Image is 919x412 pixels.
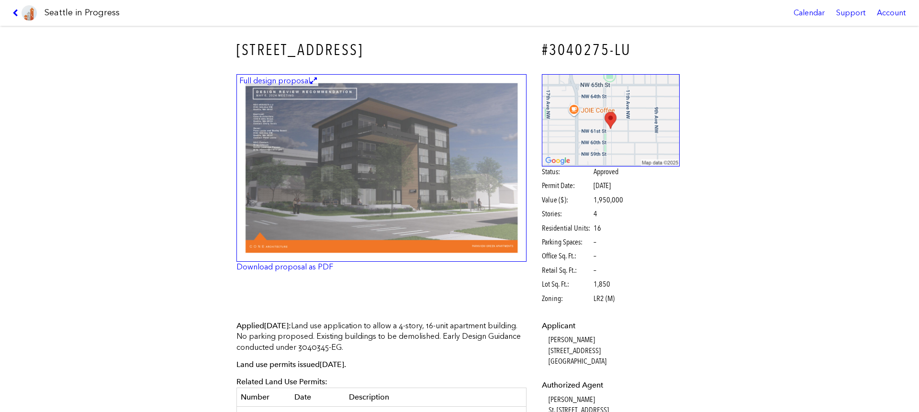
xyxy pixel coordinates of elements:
span: Parking Spaces: [542,237,592,247]
span: Lot Sq. Ft.: [542,279,592,290]
h3: [STREET_ADDRESS] [236,39,527,61]
span: 1,850 [594,279,610,290]
span: Zoning: [542,293,592,304]
span: Applied : [236,321,291,330]
span: Permit Date: [542,180,592,191]
span: Approved [594,167,618,177]
dt: Applicant [542,321,680,331]
p: Land use application to allow a 4-story, 16-unit apartment building. No parking proposed. Existin... [236,321,527,353]
th: Description [345,388,527,406]
span: LR2 (M) [594,293,615,304]
a: Download proposal as PDF [236,262,333,271]
span: Retail Sq. Ft.: [542,265,592,276]
h1: Seattle in Progress [45,7,120,19]
span: 16 [594,223,601,234]
p: Land use permits issued . [236,359,527,370]
span: Status: [542,167,592,177]
dd: [PERSON_NAME] [STREET_ADDRESS] [GEOGRAPHIC_DATA] [549,334,680,367]
dt: Authorized Agent [542,380,680,390]
span: – [594,251,596,261]
img: favicon-96x96.png [22,5,37,21]
span: [DATE] [264,321,289,330]
img: staticmap [542,74,680,167]
span: [DATE] [320,360,344,369]
img: 1.jpg [236,74,527,262]
th: Date [291,388,345,406]
a: Full design proposal [236,74,527,262]
span: Value ($): [542,195,592,205]
figcaption: Full design proposal [238,76,318,86]
h4: #3040275-LU [542,39,680,61]
th: Number [237,388,291,406]
span: Residential Units: [542,223,592,234]
span: [DATE] [594,181,611,190]
span: Office Sq. Ft.: [542,251,592,261]
span: 1,950,000 [594,195,623,205]
span: 4 [594,209,597,219]
span: – [594,265,596,276]
span: – [594,237,596,247]
span: Stories: [542,209,592,219]
span: Related Land Use Permits: [236,377,327,386]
